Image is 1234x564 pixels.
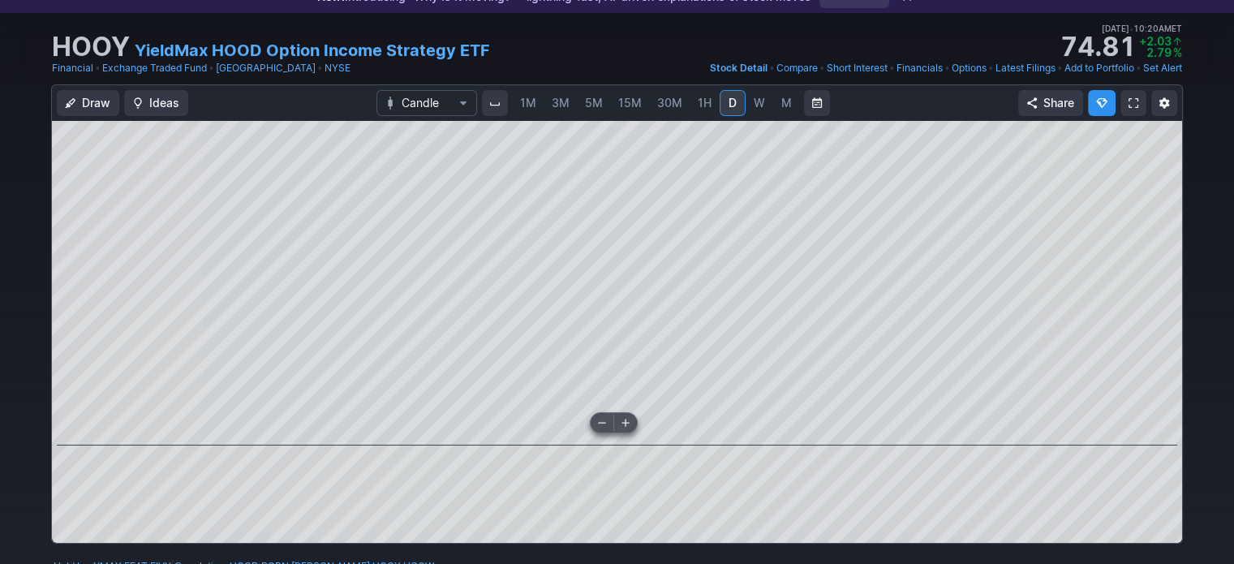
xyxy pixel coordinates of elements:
span: 2.79 [1146,45,1172,59]
span: W [754,96,765,110]
a: 15M [611,90,649,116]
a: 1H [690,90,719,116]
span: • [769,60,775,76]
span: Share [1043,95,1074,111]
a: [GEOGRAPHIC_DATA] [216,60,316,76]
span: • [1129,21,1133,36]
a: 30M [650,90,690,116]
span: Candle [402,95,452,111]
span: • [1057,60,1063,76]
span: +2.03 [1139,34,1172,48]
span: • [889,60,895,76]
a: D [720,90,746,116]
a: Latest Filings [995,60,1056,76]
span: • [944,60,950,76]
span: • [819,60,825,76]
a: NYSE [325,60,350,76]
span: Latest Filings [995,62,1056,74]
span: • [95,60,101,76]
button: Zoom in [614,413,637,433]
span: % [1173,45,1182,59]
a: Options [952,60,987,76]
span: Stock Detail [710,62,767,74]
button: Share [1018,90,1083,116]
span: 30M [657,96,682,110]
button: Ideas [124,90,188,116]
span: 15M [618,96,642,110]
a: 1M [513,90,544,116]
a: Financial [52,60,93,76]
span: M [781,96,792,110]
button: Chart Settings [1151,90,1177,116]
span: D [729,96,737,110]
a: 5M [578,90,610,116]
a: YieldMax HOOD Option Income Strategy ETF [135,39,490,62]
h1: HOOY [52,34,130,60]
span: • [988,60,994,76]
span: 5M [585,96,603,110]
span: • [1136,60,1142,76]
button: Chart Type [376,90,477,116]
button: Zoom out [591,413,613,433]
a: Short Interest [827,60,888,76]
a: W [746,90,772,116]
a: Financials [896,60,943,76]
span: [DATE] 10:20AM ET [1102,21,1182,36]
a: Stock Detail [710,60,767,76]
span: 1M [520,96,536,110]
button: Range [804,90,830,116]
a: Add to Portfolio [1064,60,1134,76]
span: Ideas [149,95,179,111]
span: • [317,60,323,76]
a: 3M [544,90,577,116]
a: M [773,90,799,116]
button: Interval [482,90,508,116]
a: Exchange Traded Fund [102,60,207,76]
a: Set Alert [1143,60,1182,76]
span: Draw [82,95,110,111]
a: Compare [776,60,818,76]
button: Draw [57,90,119,116]
span: 3M [552,96,570,110]
button: Explore new features [1088,90,1116,116]
a: Fullscreen [1120,90,1146,116]
span: 1H [698,96,712,110]
strong: 74.81 [1060,34,1136,60]
span: • [209,60,214,76]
